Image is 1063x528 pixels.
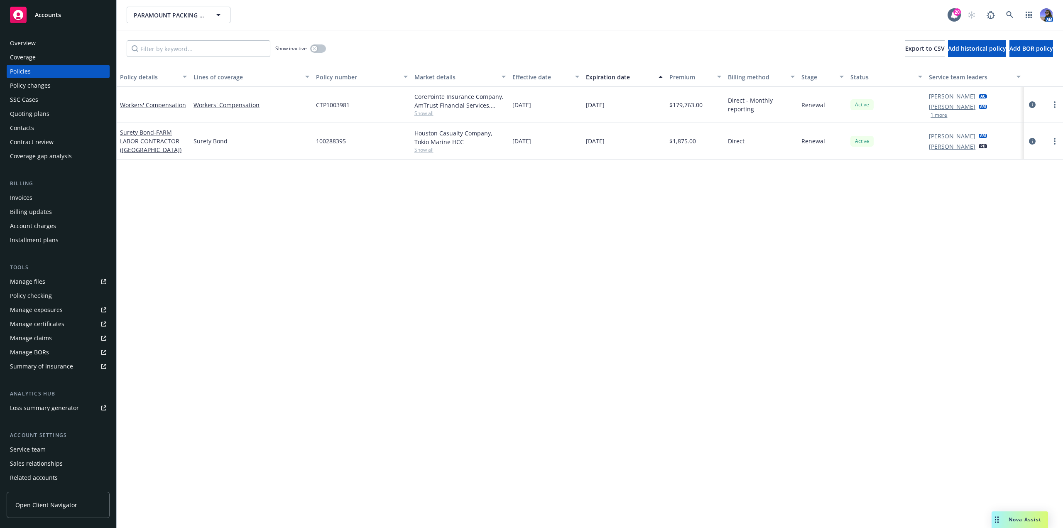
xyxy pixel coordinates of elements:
div: Manage files [10,275,45,288]
div: Policy changes [10,79,51,92]
div: Status [850,73,913,81]
a: Overview [7,37,110,50]
button: Lines of coverage [190,67,313,87]
a: Service team [7,443,110,456]
span: Active [854,138,870,145]
div: Manage claims [10,332,52,345]
a: more [1050,136,1060,146]
span: [DATE] [586,137,605,145]
a: Workers' Compensation [193,101,309,109]
a: Loss summary generator [7,401,110,415]
a: Report a Bug [982,7,999,23]
span: - FARM LABOR CONTRACTOR ([GEOGRAPHIC_DATA]) [120,128,181,154]
button: Add BOR policy [1009,40,1053,57]
a: Related accounts [7,471,110,484]
div: Market details [414,73,497,81]
span: $179,763.00 [669,101,703,109]
span: [DATE] [586,101,605,109]
button: Service team leaders [926,67,1024,87]
a: [PERSON_NAME] [929,102,975,111]
a: Policy changes [7,79,110,92]
div: Coverage gap analysis [10,150,72,163]
span: CTP1003981 [316,101,350,109]
a: circleInformation [1027,100,1037,110]
a: Manage files [7,275,110,288]
a: SSC Cases [7,93,110,106]
a: more [1050,100,1060,110]
div: Effective date [512,73,570,81]
div: Premium [669,73,713,81]
button: Policy number [313,67,411,87]
a: [PERSON_NAME] [929,92,975,101]
div: Houston Casualty Company, Tokio Marine HCC [414,129,506,146]
div: Tools [7,263,110,272]
img: photo [1040,8,1053,22]
button: Add historical policy [948,40,1006,57]
button: 1 more [931,113,947,118]
a: Sales relationships [7,457,110,470]
a: Manage BORs [7,346,110,359]
a: [PERSON_NAME] [929,142,975,151]
span: Export to CSV [905,44,945,52]
span: Accounts [35,12,61,18]
div: SSC Cases [10,93,38,106]
div: Stage [801,73,835,81]
span: PARAMOUNT PACKING INC [134,11,206,20]
div: Summary of insurance [10,360,73,373]
span: [DATE] [512,137,531,145]
span: Add historical policy [948,44,1006,52]
a: [PERSON_NAME] [929,132,975,140]
div: Loss summary generator [10,401,79,415]
button: Premium [666,67,725,87]
a: Start snowing [963,7,980,23]
span: Show inactive [275,45,307,52]
div: Manage certificates [10,317,64,331]
a: Accounts [7,3,110,27]
div: Coverage [10,51,36,64]
a: Contract review [7,135,110,149]
div: Policies [10,65,31,78]
span: Renewal [801,101,825,109]
span: Add BOR policy [1009,44,1053,52]
a: Installment plans [7,233,110,247]
button: Expiration date [583,67,666,87]
span: $1,875.00 [669,137,696,145]
span: Active [854,101,870,108]
div: Manage BORs [10,346,49,359]
a: Summary of insurance [7,360,110,373]
div: Sales relationships [10,457,63,470]
button: Market details [411,67,509,87]
div: Service team leaders [929,73,1011,81]
span: Renewal [801,137,825,145]
button: Status [847,67,926,87]
a: Manage certificates [7,317,110,331]
div: Overview [10,37,36,50]
span: Show all [414,146,506,153]
div: Contacts [10,121,34,135]
div: Account charges [10,219,56,233]
a: Quoting plans [7,107,110,120]
a: circleInformation [1027,136,1037,146]
span: Show all [414,110,506,117]
div: Billing [7,179,110,188]
div: Drag to move [992,511,1002,528]
span: 100288395 [316,137,346,145]
input: Filter by keyword... [127,40,270,57]
button: Policy details [117,67,190,87]
a: Switch app [1021,7,1037,23]
a: Coverage [7,51,110,64]
span: Nova Assist [1009,516,1041,523]
a: Coverage gap analysis [7,150,110,163]
div: Invoices [10,191,32,204]
div: Installment plans [10,233,59,247]
div: Quoting plans [10,107,49,120]
button: Billing method [725,67,798,87]
a: Invoices [7,191,110,204]
div: CorePointe Insurance Company, AmTrust Financial Services, Risico Insurance Services, Inc. [414,92,506,110]
a: Manage exposures [7,303,110,317]
span: Direct [728,137,745,145]
button: Nova Assist [992,511,1048,528]
div: Analytics hub [7,390,110,398]
div: Manage exposures [10,303,63,317]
